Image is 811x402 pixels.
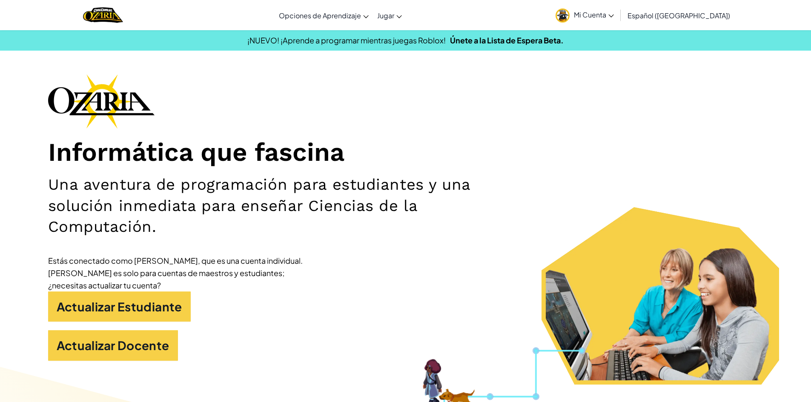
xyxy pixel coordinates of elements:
img: avatar [556,9,570,23]
a: Ozaria by CodeCombat logo [83,6,123,24]
h1: Informática que fascina [48,137,763,168]
a: Español ([GEOGRAPHIC_DATA]) [623,4,734,27]
span: Jugar [377,11,394,20]
img: Home [83,6,123,24]
span: Español ([GEOGRAPHIC_DATA]) [628,11,730,20]
a: Mi Cuenta [551,2,618,29]
a: Opciones de Aprendizaje [275,4,373,27]
a: Actualizar Estudiante [48,291,191,322]
a: Jugar [373,4,406,27]
h2: Una aventura de programación para estudiantes y una solución inmediata para enseñar Ciencias de l... [48,174,527,237]
a: Actualizar Docente [48,330,178,361]
span: ¡NUEVO! ¡Aprende a programar mientras juegas Roblox! [247,35,446,45]
div: Estás conectado como [PERSON_NAME], que es una cuenta individual. [PERSON_NAME] es solo para cuen... [48,254,304,291]
a: Únete a la Lista de Espera Beta. [450,35,564,45]
span: Opciones de Aprendizaje [279,11,361,20]
span: Mi Cuenta [574,10,614,19]
img: Ozaria branding logo [48,74,155,128]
